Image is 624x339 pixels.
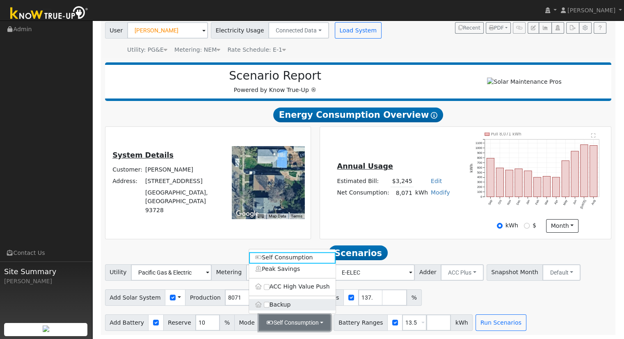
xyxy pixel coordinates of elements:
[335,22,382,39] button: Load System
[105,289,166,306] span: Add Solar System
[475,314,526,331] button: Run Scenarios
[477,185,482,189] text: 200
[105,264,132,281] span: Utility
[105,22,128,39] span: User
[414,264,441,281] span: Adder
[336,187,391,199] td: Net Consumption:
[113,69,437,83] h2: Scenario Report
[567,7,615,14] span: [PERSON_NAME]
[249,252,336,263] a: Self Consumption
[131,264,212,281] input: Select a Utility
[163,314,196,331] span: Reserve
[174,46,220,54] div: Metering: NEM
[477,175,482,179] text: 400
[505,170,513,197] rect: onclick=""
[211,264,247,281] span: Metering
[487,199,493,206] text: Sep
[111,164,144,175] td: Customer:
[273,108,443,122] span: Energy Consumption Overview
[497,199,503,205] text: Oct
[491,132,521,136] text: Pull 8,071 kWh
[580,199,587,209] text: [DATE]
[539,22,551,34] button: Multi-Series Graph
[470,164,474,173] text: kWh
[528,22,539,34] button: Edit User
[579,22,592,34] button: Settings
[105,314,149,331] span: Add Battery
[334,314,388,331] span: Battery Ranges
[562,199,568,206] text: May
[227,46,286,53] span: Alias: E1
[6,5,92,23] img: Know True-Up
[544,199,550,206] text: Mar
[591,199,597,206] text: Aug
[534,177,541,197] rect: onclick=""
[264,302,270,307] input: Backup
[487,264,543,281] span: Snapshot Month
[535,199,540,205] text: Feb
[505,221,518,230] label: kWh
[455,22,484,34] button: Recent
[450,314,473,331] span: kWh
[553,199,559,205] text: Apr
[475,141,482,145] text: 1100
[109,69,441,94] div: Powered by Know True-Up ®
[144,187,221,216] td: [GEOGRAPHIC_DATA], [GEOGRAPHIC_DATA] 93728
[234,208,261,219] img: Google
[43,325,49,332] img: retrieve
[515,169,522,197] rect: onclick=""
[112,151,174,159] u: System Details
[264,284,270,290] input: ACC High Value Push
[552,177,560,197] rect: onclick=""
[391,187,414,199] td: 8,071
[566,22,579,34] button: Export Interval Data
[546,219,578,233] button: month
[506,199,512,206] text: Nov
[525,199,530,205] text: Jan
[551,22,564,34] button: Login As
[185,289,225,306] span: Production
[219,314,234,331] span: %
[337,162,393,170] u: Annual Usage
[524,171,532,197] rect: onclick=""
[269,213,286,219] button: Map Data
[336,175,391,187] td: Estimated Bill:
[477,166,482,169] text: 600
[571,151,578,197] rect: onclick=""
[486,22,511,34] button: PDF
[542,264,581,281] button: Default
[562,160,569,197] rect: onclick=""
[249,299,336,310] label: Backup
[407,289,421,306] span: %
[480,195,482,199] text: 0
[477,190,482,194] text: 100
[144,176,221,187] td: [STREET_ADDRESS]
[477,180,482,184] text: 300
[144,164,221,175] td: [PERSON_NAME]
[487,158,494,197] rect: onclick=""
[127,22,208,39] input: Select a User
[127,46,167,54] div: Utility: PG&E
[475,146,482,150] text: 1000
[234,314,259,331] span: Mode
[581,144,588,197] rect: onclick=""
[524,223,530,229] input: $
[591,133,596,138] text: 
[477,156,482,160] text: 800
[211,22,269,39] span: Electricity Usage
[431,112,437,119] i: Show Help
[4,277,88,286] div: [PERSON_NAME]
[477,151,482,155] text: 900
[414,187,429,199] td: kWh
[329,245,387,260] span: Scenarios
[249,281,336,293] label: ACC High Value Push
[391,175,414,187] td: $3,245
[594,22,606,34] a: Help Link
[268,22,329,39] button: Connected Data
[441,264,484,281] button: ACC Plus
[496,168,503,197] rect: onclick=""
[249,263,336,275] a: Peak Savings
[477,170,482,174] text: 500
[489,25,504,31] span: PDF
[572,199,577,205] text: Jun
